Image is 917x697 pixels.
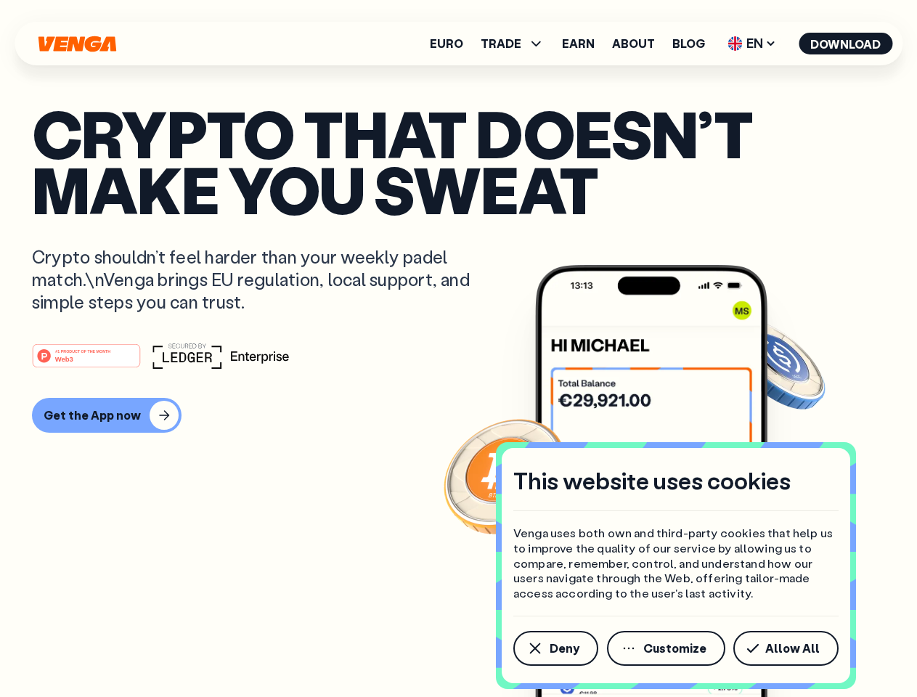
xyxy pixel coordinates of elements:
span: TRADE [481,35,545,52]
span: Deny [550,643,579,654]
p: Venga uses both own and third-party cookies that help us to improve the quality of our service by... [513,526,839,601]
tspan: Web3 [55,354,73,362]
img: Bitcoin [441,410,571,541]
a: Euro [430,38,463,49]
div: Get the App now [44,408,141,423]
img: USDC coin [724,312,828,417]
a: #1 PRODUCT OF THE MONTHWeb3 [32,352,141,371]
p: Crypto shouldn’t feel harder than your weekly padel match.\nVenga brings EU regulation, local sup... [32,245,491,314]
span: EN [722,32,781,55]
a: About [612,38,655,49]
button: Deny [513,631,598,666]
a: Blog [672,38,705,49]
tspan: #1 PRODUCT OF THE MONTH [55,348,110,353]
button: Download [799,33,892,54]
a: Get the App now [32,398,885,433]
p: Crypto that doesn’t make you sweat [32,105,885,216]
button: Get the App now [32,398,182,433]
span: Customize [643,643,706,654]
span: TRADE [481,38,521,49]
button: Allow All [733,631,839,666]
span: Allow All [765,643,820,654]
svg: Home [36,36,118,52]
a: Earn [562,38,595,49]
button: Customize [607,631,725,666]
img: flag-uk [728,36,742,51]
h4: This website uses cookies [513,465,791,496]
